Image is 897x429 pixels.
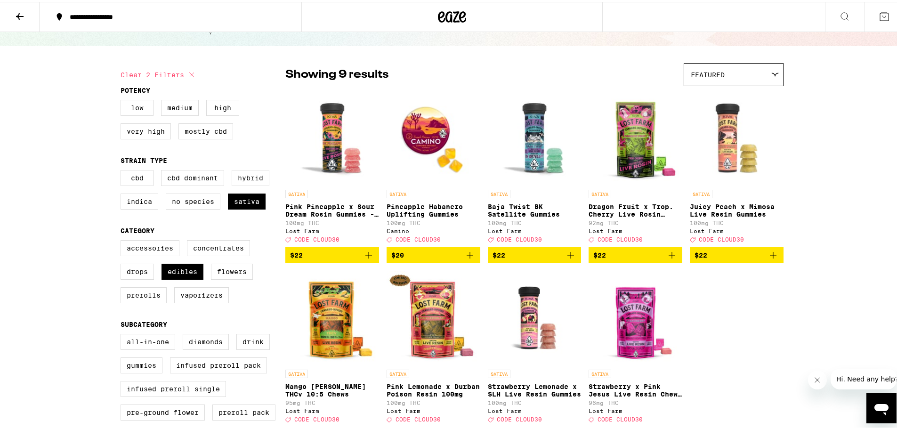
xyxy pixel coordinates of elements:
[589,269,682,363] img: Lost Farm - Strawberry x Pink Jesus Live Resin Chews - 100mg
[387,368,409,376] p: SATIVA
[187,238,250,254] label: Concentrates
[387,201,480,216] p: Pineapple Habanero Uplifting Gummies
[285,269,379,363] img: Lost Farm - Mango Jack Herer THCv 10:5 Chews
[285,89,379,245] a: Open page for Pink Pineapple x Sour Dream Rosin Gummies - 100mg from Lost Farm
[206,98,239,114] label: High
[285,226,379,232] div: Lost Farm
[589,368,611,376] p: SATIVA
[285,398,379,404] p: 95mg THC
[593,250,606,257] span: $22
[228,192,266,208] label: Sativa
[121,98,154,114] label: Low
[285,201,379,216] p: Pink Pineapple x Sour Dream Rosin Gummies - 100mg
[121,319,167,326] legend: Subcategory
[488,188,510,196] p: SATIVA
[285,89,379,183] img: Lost Farm - Pink Pineapple x Sour Dream Rosin Gummies - 100mg
[6,7,68,14] span: Hi. Need any help?
[488,218,582,224] p: 100mg THC
[488,398,582,404] p: 100mg THC
[589,201,682,216] p: Dragon Fruit x Trop. Cherry Live Rosin Chews
[690,89,784,183] img: Lost Farm - Juicy Peach x Mimosa Live Resin Gummies
[121,168,154,184] label: CBD
[488,89,582,245] a: Open page for Baja Twist BK Satellite Gummies from Lost Farm
[161,98,199,114] label: Medium
[488,201,582,216] p: Baja Twist BK Satellite Gummies
[391,250,404,257] span: $20
[589,398,682,404] p: 96mg THC
[170,356,267,372] label: Infused Preroll Pack
[387,381,480,396] p: Pink Lemonade x Durban Poison Resin 100mg
[161,168,224,184] label: CBD Dominant
[121,285,167,301] label: Prerolls
[121,403,205,419] label: Pre-ground Flower
[387,245,480,261] button: Add to bag
[121,85,150,92] legend: Potency
[178,121,233,138] label: Mostly CBD
[285,269,379,425] a: Open page for Mango Jack Herer THCv 10:5 Chews from Lost Farm
[598,235,643,241] span: CODE CLOUD30
[488,245,582,261] button: Add to bag
[285,65,388,81] p: Showing 9 results
[387,188,409,196] p: SATIVA
[598,415,643,421] span: CODE CLOUD30
[387,406,480,412] div: Lost Farm
[121,238,179,254] label: Accessories
[387,218,480,224] p: 100mg THC
[488,89,582,183] img: Lost Farm - Baja Twist BK Satellite Gummies
[162,262,203,278] label: Edibles
[488,226,582,232] div: Lost Farm
[387,398,480,404] p: 100mg THC
[589,188,611,196] p: SATIVA
[285,245,379,261] button: Add to bag
[690,226,784,232] div: Lost Farm
[121,121,171,138] label: Very High
[699,235,744,241] span: CODE CLOUD30
[589,245,682,261] button: Add to bag
[493,250,505,257] span: $22
[285,406,379,412] div: Lost Farm
[589,89,682,183] img: Lost Farm - Dragon Fruit x Trop. Cherry Live Rosin Chews
[488,269,582,363] img: Lost Farm - Strawberry Lemonade x SLH Live Resin Gummies
[488,381,582,396] p: Strawberry Lemonade x SLH Live Resin Gummies
[690,201,784,216] p: Juicy Peach x Mimosa Live Resin Gummies
[387,226,480,232] div: Camino
[396,415,441,421] span: CODE CLOUD30
[488,269,582,425] a: Open page for Strawberry Lemonade x SLH Live Resin Gummies from Lost Farm
[589,218,682,224] p: 92mg THC
[387,89,480,245] a: Open page for Pineapple Habanero Uplifting Gummies from Camino
[387,269,480,425] a: Open page for Pink Lemonade x Durban Poison Resin 100mg from Lost Farm
[174,285,229,301] label: Vaporizers
[497,235,542,241] span: CODE CLOUD30
[808,369,827,388] iframe: Close message
[121,262,154,278] label: Drops
[236,332,270,348] label: Drink
[589,226,682,232] div: Lost Farm
[121,192,158,208] label: Indica
[290,250,303,257] span: $22
[121,332,175,348] label: All-In-One
[589,381,682,396] p: Strawberry x Pink Jesus Live Resin Chews - 100mg
[121,155,167,162] legend: Strain Type
[121,225,154,233] legend: Category
[396,235,441,241] span: CODE CLOUD30
[183,332,229,348] label: Diamonds
[690,218,784,224] p: 100mg THC
[387,89,480,183] img: Camino - Pineapple Habanero Uplifting Gummies
[232,168,269,184] label: Hybrid
[387,269,480,363] img: Lost Farm - Pink Lemonade x Durban Poison Resin 100mg
[121,61,197,85] button: Clear 2 filters
[866,391,897,421] iframe: Button to launch messaging window
[121,379,226,395] label: Infused Preroll Single
[212,403,275,419] label: Preroll Pack
[294,235,339,241] span: CODE CLOUD30
[285,381,379,396] p: Mango [PERSON_NAME] THCv 10:5 Chews
[695,250,707,257] span: $22
[121,356,162,372] label: Gummies
[690,89,784,245] a: Open page for Juicy Peach x Mimosa Live Resin Gummies from Lost Farm
[211,262,253,278] label: Flowers
[285,188,308,196] p: SATIVA
[285,368,308,376] p: SATIVA
[831,367,897,388] iframe: Message from company
[166,192,220,208] label: No Species
[488,406,582,412] div: Lost Farm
